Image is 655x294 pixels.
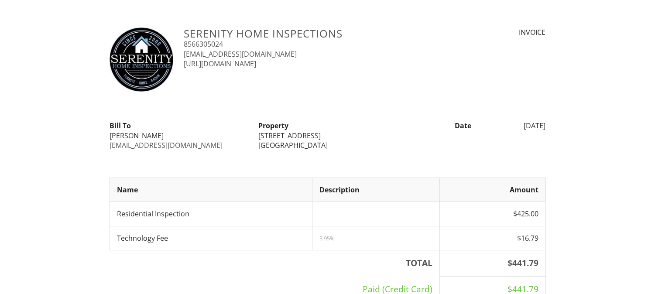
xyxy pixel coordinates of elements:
[110,140,223,150] a: [EMAIL_ADDRESS][DOMAIN_NAME]
[439,202,545,226] td: $425.00
[110,202,312,226] td: Residential Inspection
[184,49,297,59] a: [EMAIL_ADDRESS][DOMAIN_NAME]
[439,250,545,277] th: $441.79
[110,178,312,202] th: Name
[258,121,288,130] strong: Property
[312,178,439,202] th: Description
[184,59,256,68] a: [URL][DOMAIN_NAME]
[110,121,131,130] strong: Bill To
[110,226,312,250] td: Technology Fee
[258,131,397,140] div: [STREET_ADDRESS]
[184,27,434,39] h3: Serenity Home Inspections
[258,140,397,150] div: [GEOGRAPHIC_DATA]
[319,235,432,242] div: 3.95%
[439,178,545,202] th: Amount
[444,27,545,37] div: INVOICE
[110,250,439,277] th: TOTAL
[402,121,477,130] div: Date
[184,39,223,49] a: 8566305024
[110,27,174,92] img: serenity_no_background_.jpg
[439,226,545,250] td: $16.79
[477,121,551,130] div: [DATE]
[110,131,248,140] div: [PERSON_NAME]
